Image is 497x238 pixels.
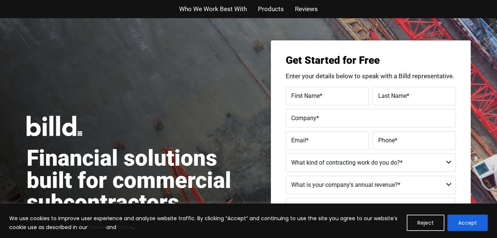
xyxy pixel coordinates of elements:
a: Who We Work Best With [179,4,247,14]
h1: Financial solutions built for commercial subcontractors [27,147,249,214]
p: We use cookies to improve user experience and analyze website traffic. By clicking “Accept” and c... [9,214,401,232]
p: Enter your details below to speak with a Billd representative. [286,73,456,79]
span: Company [291,114,316,121]
span: Phone [378,136,395,143]
button: Reject [407,215,444,231]
a: Reviews [295,4,318,14]
h3: Get Started for Free [286,55,456,66]
a: Policies [87,224,106,231]
button: Accept [447,215,488,231]
span: Email [291,136,306,143]
span: First Name [291,92,320,99]
a: Products [258,4,284,14]
span: Last Name [378,92,407,99]
a: Terms [116,224,133,231]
